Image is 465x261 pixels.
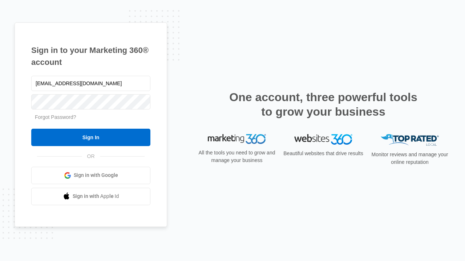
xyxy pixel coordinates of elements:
[381,134,439,146] img: Top Rated Local
[31,188,150,205] a: Sign in with Apple Id
[31,44,150,68] h1: Sign in to your Marketing 360® account
[208,134,266,144] img: Marketing 360
[31,76,150,91] input: Email
[227,90,420,119] h2: One account, three powerful tools to grow your business
[35,114,76,120] a: Forgot Password?
[31,167,150,184] a: Sign in with Google
[283,150,364,157] p: Beautiful websites that drive results
[82,153,100,160] span: OR
[74,171,118,179] span: Sign in with Google
[294,134,352,145] img: Websites 360
[73,192,119,200] span: Sign in with Apple Id
[31,129,150,146] input: Sign In
[369,151,450,166] p: Monitor reviews and manage your online reputation
[196,149,278,164] p: All the tools you need to grow and manage your business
